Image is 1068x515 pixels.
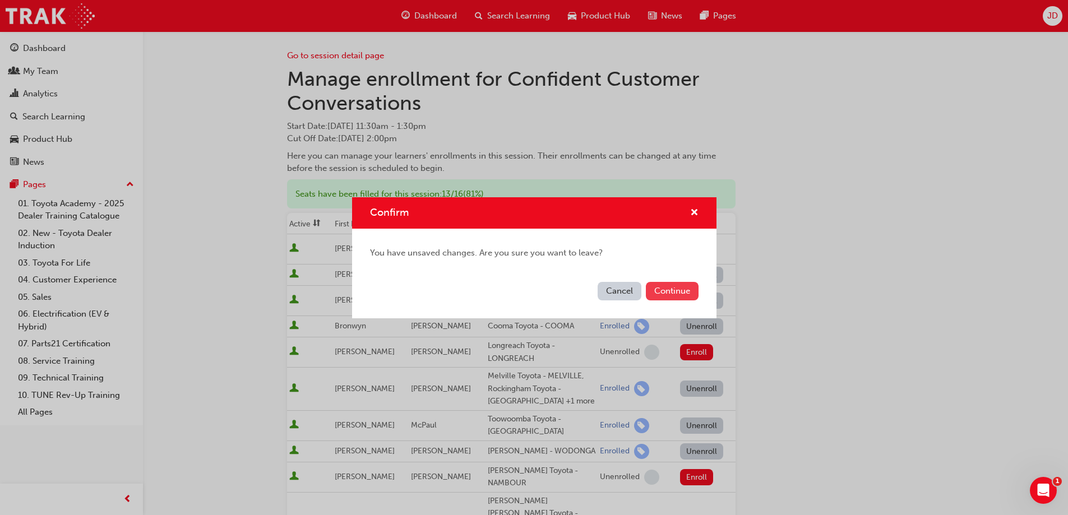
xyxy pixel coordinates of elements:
[352,197,716,318] div: Confirm
[598,282,641,300] button: Cancel
[370,206,409,219] span: Confirm
[690,208,699,219] span: cross-icon
[1053,477,1062,486] span: 1
[352,229,716,277] div: You have unsaved changes. Are you sure you want to leave?
[646,282,699,300] button: Continue
[690,206,699,220] button: cross-icon
[1030,477,1057,504] iframe: Intercom live chat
